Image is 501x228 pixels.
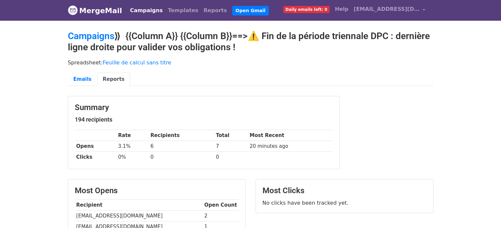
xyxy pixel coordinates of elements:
[68,59,433,66] p: Spreadsheet:
[75,116,333,123] h5: 194 recipients
[165,4,201,17] a: Templates
[97,73,130,86] a: Reports
[201,4,230,17] a: Reports
[75,103,333,112] h3: Summary
[351,3,428,18] a: [EMAIL_ADDRESS][DOMAIN_NAME]
[203,211,239,221] td: 2
[149,152,214,163] td: 0
[263,199,427,206] p: No clicks have been tracked yet.
[68,73,97,86] a: Emails
[117,141,149,152] td: 3.1%
[248,141,333,152] td: 20 minutes ago
[117,152,149,163] td: 0%
[203,200,239,211] th: Open Count
[232,6,269,15] a: Open Gmail
[75,200,203,211] th: Recipient
[214,152,248,163] td: 0
[283,6,330,13] span: Daily emails left: 0
[149,141,214,152] td: 6
[127,4,165,17] a: Campaigns
[117,130,149,141] th: Rate
[68,4,122,17] a: MergeMail
[68,5,78,15] img: MergeMail logo
[468,196,501,228] iframe: Chat Widget
[214,130,248,141] th: Total
[75,211,203,221] td: [EMAIL_ADDRESS][DOMAIN_NAME]
[332,3,351,16] a: Help
[214,141,248,152] td: 7
[75,152,117,163] th: Clicks
[248,130,333,141] th: Most Recent
[149,130,214,141] th: Recipients
[75,141,117,152] th: Opens
[75,186,239,195] h3: Most Opens
[68,31,114,41] a: Campaigns
[68,31,433,53] h2: ⟫ {{Column A}} {{Column B}}==>⚠️ Fin de la période triennale DPC : dernière ligne droite pour val...
[263,186,427,195] h3: Most Clicks
[281,3,332,16] a: Daily emails left: 0
[103,59,171,66] a: Feuille de calcul sans titre
[354,5,420,13] span: [EMAIL_ADDRESS][DOMAIN_NAME]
